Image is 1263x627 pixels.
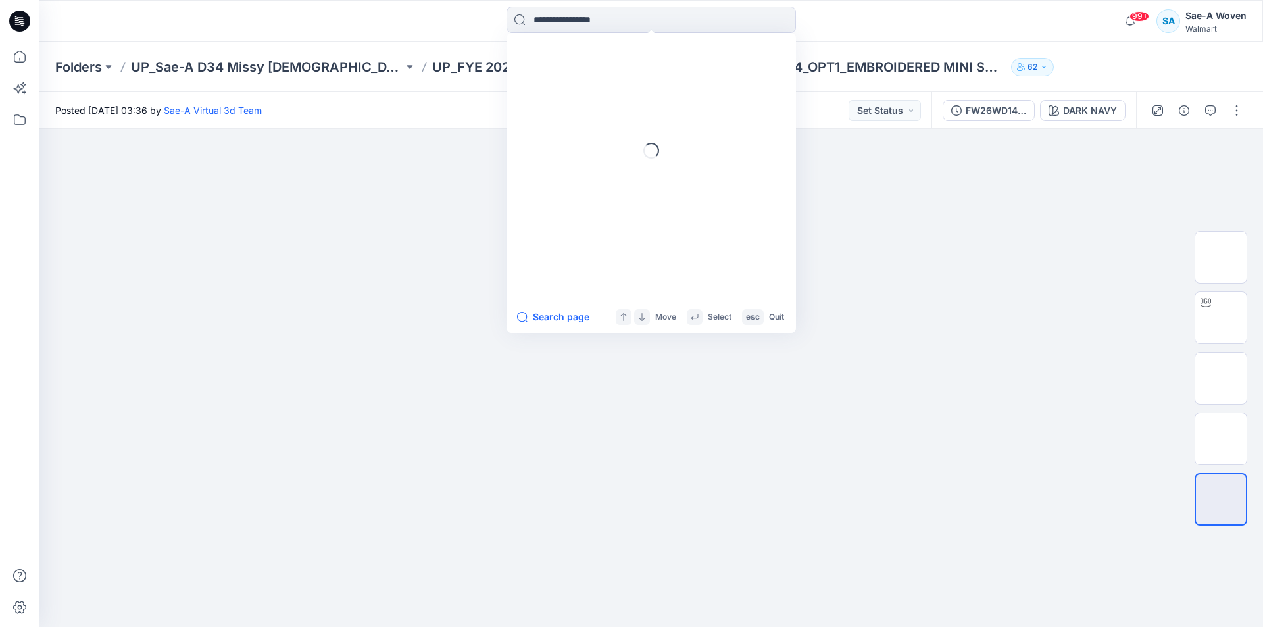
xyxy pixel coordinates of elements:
button: Details [1174,100,1195,121]
div: FW26WD14_OPT1_FULL COLORWAYS [966,103,1026,118]
button: 62 [1011,58,1054,76]
p: 62 [1028,60,1037,74]
div: Walmart [1185,24,1247,34]
button: Search page [517,309,589,325]
p: Move [655,311,676,324]
span: 99+ [1129,11,1149,22]
a: UP_Sae-A D34 Missy [DEMOGRAPHIC_DATA] Dresses [131,58,403,76]
span: Posted [DATE] 03:36 by [55,103,262,117]
a: Folders [55,58,102,76]
div: SA [1156,9,1180,33]
a: UP_FYE 2027 S3 D34 [DEMOGRAPHIC_DATA] Dresses [432,58,705,76]
p: FA26WD14_OPT1_EMBROIDERED MINI SHIRTDRESS [733,58,1006,76]
p: Select [708,311,731,324]
div: DARK NAVY [1063,103,1117,118]
p: esc [746,311,760,324]
a: Sae-A Virtual 3d Team [164,105,262,116]
div: Sae-A Woven [1185,8,1247,24]
button: FW26WD14_OPT1_FULL COLORWAYS [943,100,1035,121]
button: DARK NAVY [1040,100,1126,121]
p: Quit [769,311,784,324]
